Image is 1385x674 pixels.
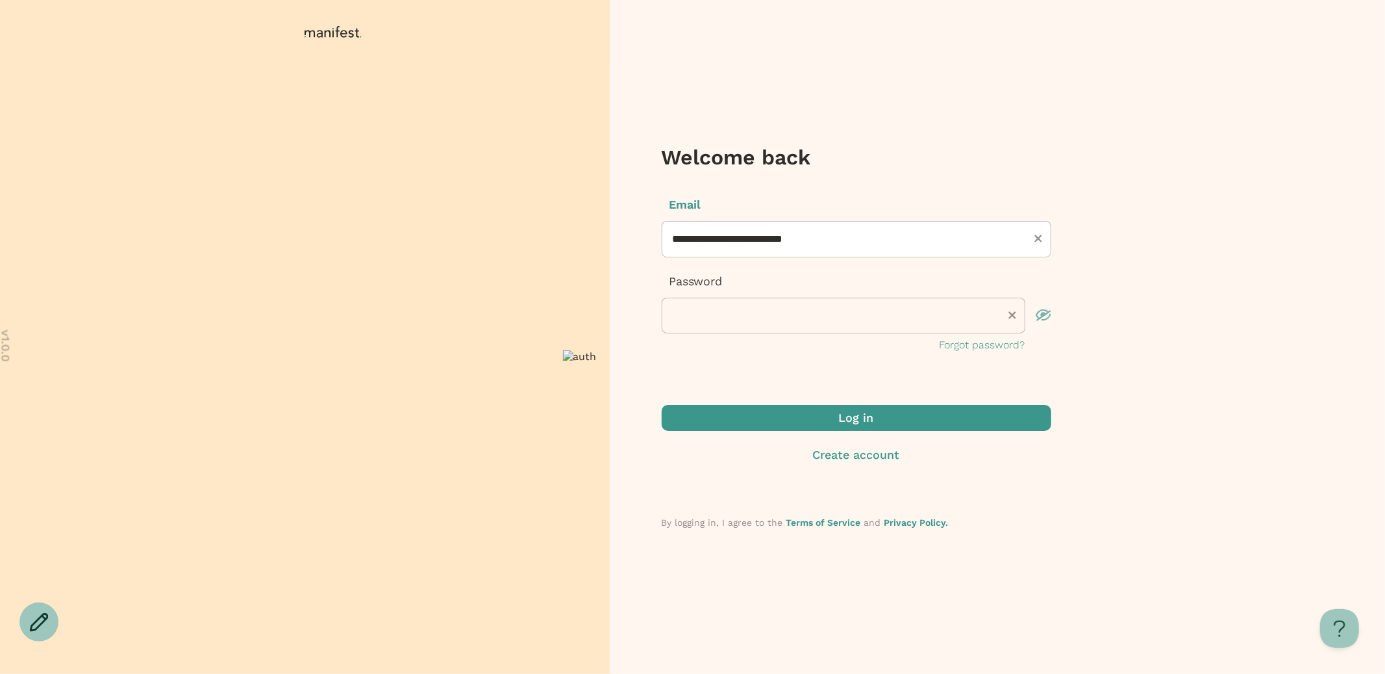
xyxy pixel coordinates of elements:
button: Create account [662,447,1051,463]
iframe: Toggle Customer Support [1320,609,1359,648]
p: Email [662,196,1051,213]
h3: Welcome back [662,144,1051,170]
p: Password [662,273,1051,290]
button: Log in [662,405,1051,431]
a: Privacy Policy. [884,517,949,528]
a: Terms of Service [786,517,861,528]
button: Forgot password? [940,337,1025,353]
img: auth [563,350,597,363]
span: By logging in, I agree to the and [662,517,949,528]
